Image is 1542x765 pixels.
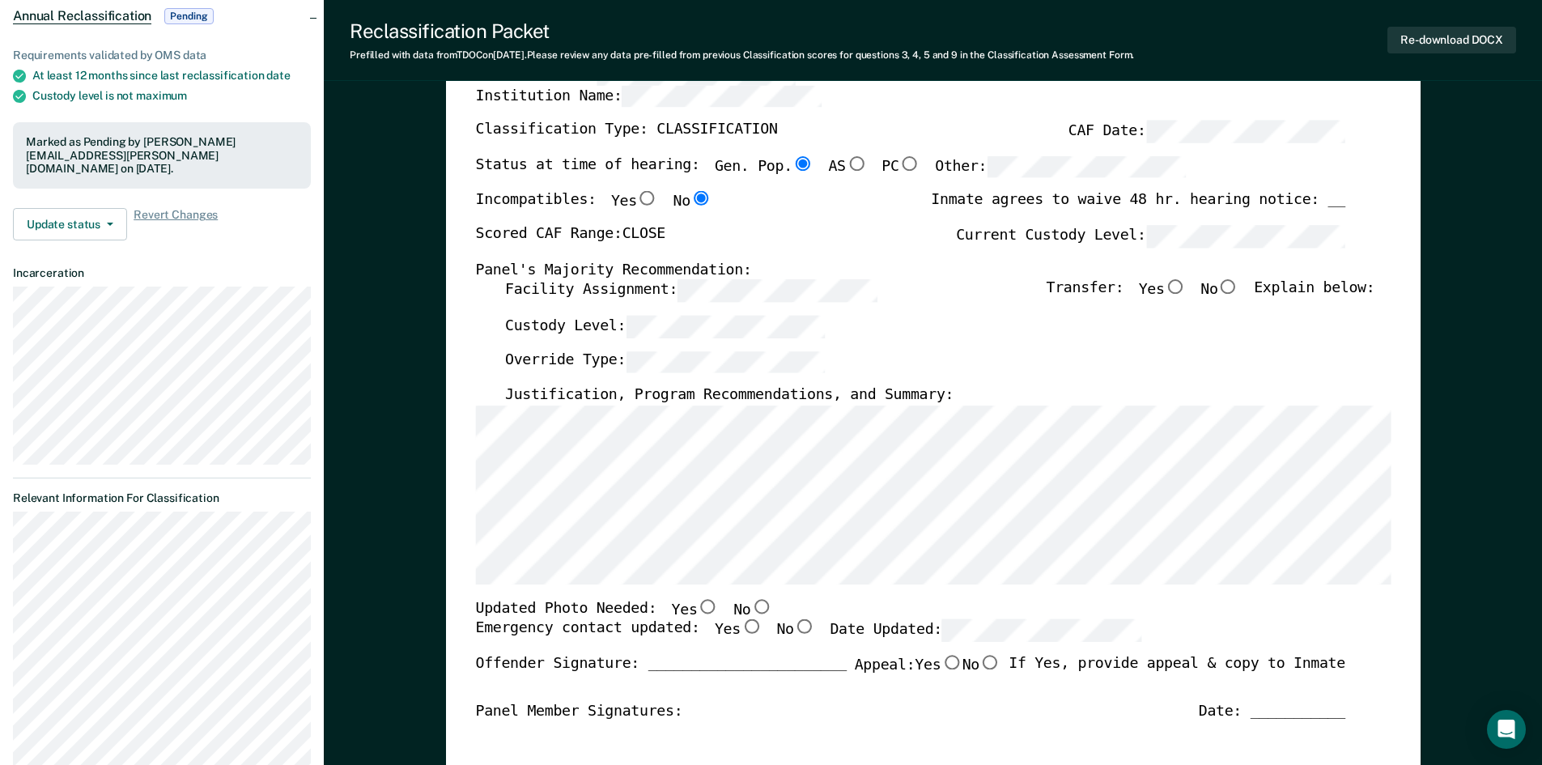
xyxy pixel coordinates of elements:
[1046,280,1374,316] div: Transfer: Explain below:
[1198,703,1344,722] div: Date: ___________
[350,49,1134,61] div: Prefilled with data from TDOC on [DATE] . Please review any data pre-filled from previous Classif...
[979,656,1000,670] input: No
[350,19,1134,43] div: Reclassification Packet
[941,620,1141,643] input: Date Updated:
[733,599,772,620] label: No
[697,599,718,614] input: Yes
[504,386,953,406] label: Justification, Program Recommendations, and Summary:
[626,316,825,338] input: Custody Level:
[475,620,1141,656] div: Emergency contact updated:
[828,156,867,179] label: AS
[13,491,311,505] dt: Relevant Information For Classification
[690,191,711,206] input: No
[1487,710,1526,749] div: Open Intercom Messenger
[1387,27,1516,53] button: Re-download DOCX
[13,208,127,240] button: Update status
[1200,280,1239,303] label: No
[673,191,712,212] label: No
[610,191,657,212] label: Yes
[504,351,825,373] label: Override Type:
[26,135,298,176] div: Marked as Pending by [PERSON_NAME][EMAIL_ADDRESS][PERSON_NAME][DOMAIN_NAME] on [DATE].
[881,156,920,179] label: PC
[854,656,1000,690] label: Appeal:
[504,316,825,338] label: Custody Level:
[678,280,877,303] input: Facility Assignment:
[136,89,187,102] span: maximum
[792,156,813,171] input: Gen. Pop.
[475,261,1344,280] div: Panel's Majority Recommendation:
[13,49,311,62] div: Requirements validated by OMS data
[266,69,290,82] span: date
[1145,225,1344,248] input: Current Custody Level:
[830,620,1141,643] label: Date Updated:
[32,69,311,83] div: At least 12 months since last reclassification
[956,225,1345,248] label: Current Custody Level:
[626,351,825,373] input: Override Type:
[134,208,218,240] span: Revert Changes
[32,89,311,103] div: Custody level is not
[475,599,771,620] div: Updated Photo Needed:
[714,156,813,179] label: Gen. Pop.
[776,620,815,643] label: No
[1138,280,1185,303] label: Yes
[987,156,1186,179] input: Other:
[636,191,657,206] input: Yes
[1164,280,1185,295] input: Yes
[793,620,814,635] input: No
[931,191,1345,225] div: Inmate agrees to waive 48 hr. hearing notice: __
[750,599,771,614] input: No
[714,620,761,643] label: Yes
[941,656,962,670] input: Yes
[1145,121,1344,143] input: CAF Date:
[671,599,718,620] label: Yes
[475,121,777,143] label: Classification Type: CLASSIFICATION
[915,656,962,677] label: Yes
[475,703,682,722] div: Panel Member Signatures:
[622,85,821,108] input: Institution Name:
[164,8,213,24] span: Pending
[475,225,665,248] label: Scored CAF Range: CLOSE
[475,191,712,225] div: Incompatibles:
[13,266,311,280] dt: Incarceration
[475,656,1344,703] div: Offender Signature: _______________________ If Yes, provide appeal & copy to Inmate
[1217,280,1238,295] input: No
[1068,121,1344,143] label: CAF Date:
[898,156,920,171] input: PC
[935,156,1186,179] label: Other:
[475,85,821,108] label: Institution Name:
[962,656,1000,677] label: No
[845,156,866,171] input: AS
[475,156,1186,192] div: Status at time of hearing:
[504,280,876,303] label: Facility Assignment:
[740,620,761,635] input: Yes
[13,8,151,24] span: Annual Reclassification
